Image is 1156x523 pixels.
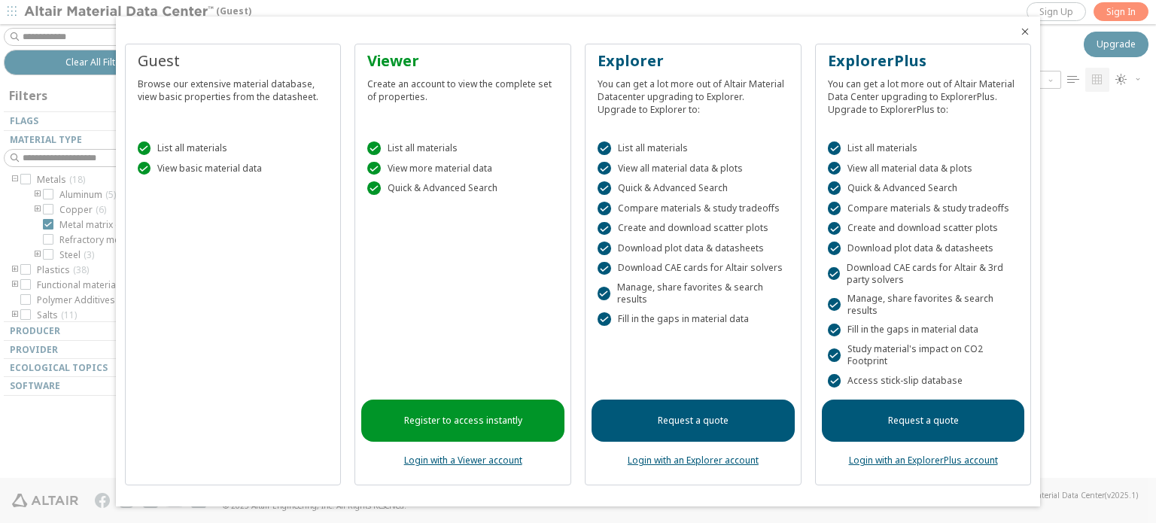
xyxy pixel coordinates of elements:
div:  [598,222,611,236]
div:  [598,202,611,215]
div:  [367,141,381,155]
div:  [598,162,611,175]
div: Quick & Advanced Search [367,181,558,195]
div: List all materials [367,141,558,155]
div:  [828,298,841,312]
a: Login with an ExplorerPlus account [849,454,998,467]
a: Request a quote [592,400,795,442]
div:  [828,141,841,155]
div: List all materials [138,141,329,155]
div:  [828,222,841,236]
div: View all material data & plots [598,162,789,175]
div:  [598,287,610,300]
div: Guest [138,50,329,71]
div:  [598,242,611,255]
div: List all materials [598,141,789,155]
div: Explorer [598,50,789,71]
div: You can get a lot more out of Altair Material Datacenter upgrading to Explorer. Upgrade to Explor... [598,71,789,116]
div:  [828,242,841,255]
div:  [828,374,841,388]
div: Download CAE cards for Altair solvers [598,262,789,275]
a: Login with an Explorer account [628,454,759,467]
a: Login with a Viewer account [404,454,522,467]
div: Fill in the gaps in material data [598,312,789,326]
div: List all materials [828,141,1019,155]
div: Download plot data & datasheets [598,242,789,255]
div: View more material data [367,162,558,175]
div: Quick & Advanced Search [828,181,1019,195]
div: Manage, share favorites & search results [598,281,789,306]
div: Fill in the gaps in material data [828,324,1019,337]
div:  [367,181,381,195]
a: Request a quote [822,400,1025,442]
div:  [138,162,151,175]
div:  [828,324,841,337]
div: Browse our extensive material database, view basic properties from the datasheet. [138,71,329,103]
div:  [138,141,151,155]
div:  [828,267,840,281]
div: Quick & Advanced Search [598,181,789,195]
div: Download plot data & datasheets [828,242,1019,255]
div:  [598,181,611,195]
div: View basic material data [138,162,329,175]
div:  [598,262,611,275]
div: Study material's impact on CO2 Footprint [828,343,1019,367]
div: Access stick-slip database [828,374,1019,388]
div:  [828,181,841,195]
div: You can get a lot more out of Altair Material Data Center upgrading to ExplorerPlus. Upgrade to E... [828,71,1019,116]
div: Viewer [367,50,558,71]
button: Close [1019,26,1031,38]
div:  [367,162,381,175]
div: Compare materials & study tradeoffs [598,202,789,215]
div: Create an account to view the complete set of properties. [367,71,558,103]
div: Create and download scatter plots [598,222,789,236]
div:  [828,202,841,215]
div: Download CAE cards for Altair & 3rd party solvers [828,262,1019,286]
div:  [828,348,841,362]
div:  [598,312,611,326]
div: ExplorerPlus [828,50,1019,71]
div: View all material data & plots [828,162,1019,175]
div: Compare materials & study tradeoffs [828,202,1019,215]
a: Register to access instantly [361,400,564,442]
div:  [598,141,611,155]
div:  [828,162,841,175]
div: Manage, share favorites & search results [828,293,1019,317]
div: Create and download scatter plots [828,222,1019,236]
